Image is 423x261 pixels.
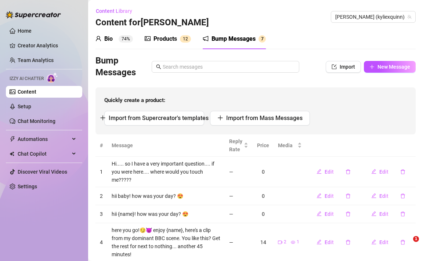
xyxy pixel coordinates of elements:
span: edit [317,193,322,198]
td: hii baby! how was your day? 😍 [107,187,225,205]
span: Edit [379,211,388,217]
td: — [225,187,253,205]
span: Edit [325,169,334,175]
td: — [225,157,253,187]
span: video-camera [278,240,282,244]
sup: 12 [180,35,191,43]
span: Edit [379,239,388,245]
button: Edit [365,208,394,220]
button: delete [394,208,411,220]
span: Reply Rate [229,137,242,153]
button: delete [394,236,411,248]
span: picture [145,36,151,41]
span: edit [371,211,376,216]
button: Edit [311,166,340,178]
sup: 74% [119,35,133,43]
span: edit [317,169,322,174]
span: Edit [379,169,388,175]
th: # [95,134,107,157]
th: Message [107,134,225,157]
button: Import [326,61,361,73]
span: delete [346,240,351,245]
button: Edit [311,236,340,248]
button: Content Library [95,5,138,17]
div: 0 [257,192,269,200]
button: Import from Supercreator's templates [104,111,204,126]
span: New Message [377,64,410,70]
span: edit [371,239,376,244]
span: 1 [297,239,299,246]
a: Content [18,89,36,95]
div: 0 [257,210,269,218]
button: Edit [365,236,394,248]
span: eye [291,240,295,244]
img: logo-BBDzfeDw.svg [6,11,61,18]
span: Edit [325,211,334,217]
button: Edit [311,208,340,220]
th: Price [253,134,274,157]
span: thunderbolt [10,136,15,142]
strong: Quickly create a product: [104,97,165,104]
h3: Bump Messages [95,55,142,79]
span: delete [400,193,405,199]
span: 2 [284,239,286,246]
span: delete [346,169,351,174]
button: delete [340,166,357,178]
input: Search messages [163,63,295,71]
td: — [225,205,253,223]
td: 3 [95,205,107,223]
div: Bump Messages [211,35,256,43]
span: edit [371,193,376,198]
button: delete [394,190,411,202]
span: Automations [18,133,70,145]
span: plus [369,64,375,69]
div: Products [153,35,177,43]
a: Discover Viral Videos [18,169,67,175]
span: Edit [379,193,388,199]
span: notification [203,36,209,41]
th: Reply Rate [225,134,253,157]
button: delete [340,208,357,220]
div: 14 [257,238,269,246]
span: kylie (kyliexquinn) [335,11,411,22]
button: delete [340,190,357,202]
span: team [407,15,412,19]
span: Edit [325,193,334,199]
button: delete [394,166,411,178]
td: 1 [95,157,107,187]
button: New Message [364,61,416,73]
span: user [95,36,101,41]
td: 2 [95,187,107,205]
span: delete [400,211,405,217]
span: plus [100,115,106,121]
span: import [332,64,337,69]
div: Bio [104,35,113,43]
span: Import from Supercreator's templates [109,115,209,122]
button: Import from Mass Messages [210,111,310,126]
button: delete [340,236,357,248]
span: edit [371,169,376,174]
button: Edit [365,190,394,202]
span: search [156,64,161,69]
sup: 7 [258,35,266,43]
span: Import from Mass Messages [226,115,303,122]
span: edit [317,239,322,244]
span: Edit [325,239,334,245]
td: hii {name}! how was your day? 😍 [107,205,225,223]
th: Media [274,134,306,157]
button: Edit [311,190,340,202]
span: 7 [261,36,264,41]
span: delete [346,211,351,217]
span: delete [400,169,405,174]
span: Content Library [96,8,132,14]
span: plus [217,115,223,121]
span: Izzy AI Chatter [10,75,44,82]
span: 2 [185,36,188,41]
a: Creator Analytics [18,40,76,51]
a: Chat Monitoring [18,118,55,124]
span: edit [317,211,322,216]
iframe: Intercom live chat [398,236,416,254]
div: 0 [257,168,269,176]
a: Setup [18,104,31,109]
h3: Content for [PERSON_NAME] [95,17,209,29]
